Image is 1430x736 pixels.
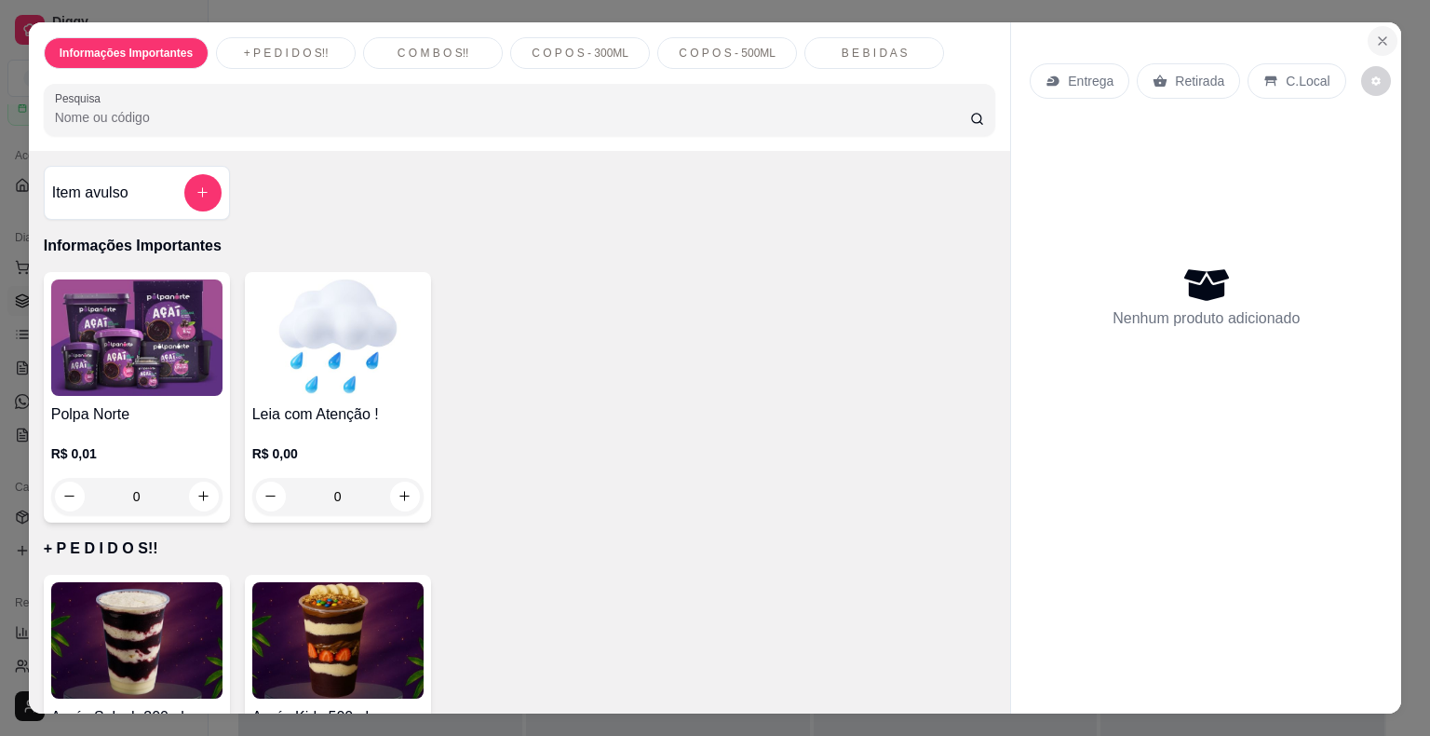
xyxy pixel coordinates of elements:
p: B E B I D A S [842,46,908,61]
p: Entrega [1068,72,1113,90]
button: decrease-product-quantity [1361,66,1391,96]
img: product-image [252,582,424,699]
p: Informações Importantes [44,235,996,257]
h4: Açaí - Kids 500ml [252,706,424,729]
p: C O P O S - 300ML [532,46,628,61]
h4: Leia com Atenção ! [252,403,424,426]
h4: Item avulso [52,182,128,204]
p: + P E D I D O S!! [244,46,329,61]
p: + P E D I D O S!! [44,538,996,560]
button: Close [1368,26,1397,56]
label: Pesquisa [55,90,107,106]
button: add-separate-item [184,174,222,211]
h4: Polpa Norte [51,403,223,426]
p: C.Local [1286,72,1329,90]
img: product-image [51,279,223,396]
p: C O P O S - 500ML [679,46,776,61]
button: increase-product-quantity [390,482,420,511]
button: decrease-product-quantity [256,482,286,511]
p: C O M B O S!! [398,46,469,61]
p: Nenhum produto adicionado [1113,307,1300,330]
input: Pesquisa [55,108,970,127]
img: product-image [51,582,223,699]
button: increase-product-quantity [189,482,219,511]
p: R$ 0,00 [252,444,424,463]
p: Retirada [1175,72,1224,90]
p: Informações Importantes [60,46,193,61]
p: R$ 0,01 [51,444,223,463]
h4: Açaí - Splash 300ml [51,706,223,729]
button: decrease-product-quantity [55,482,85,511]
img: product-image [252,279,424,396]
